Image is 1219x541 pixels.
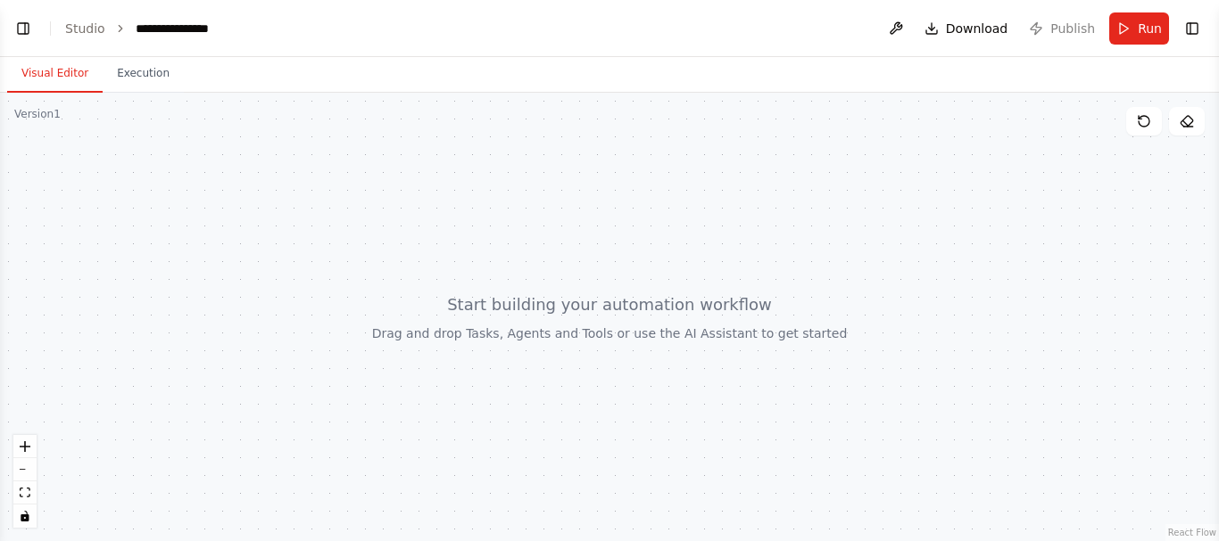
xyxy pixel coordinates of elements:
span: Download [946,20,1008,37]
span: Run [1138,20,1162,37]
nav: breadcrumb [65,20,224,37]
button: toggle interactivity [13,504,37,528]
button: Download [917,12,1016,45]
button: zoom out [13,458,37,481]
button: Show left sidebar [11,16,36,41]
button: Execution [103,55,184,93]
button: Show right sidebar [1180,16,1205,41]
button: zoom in [13,435,37,458]
button: Visual Editor [7,55,103,93]
div: Version 1 [14,107,61,121]
button: Run [1109,12,1169,45]
div: React Flow controls [13,435,37,528]
button: fit view [13,481,37,504]
a: React Flow attribution [1168,528,1216,537]
a: Studio [65,21,105,36]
